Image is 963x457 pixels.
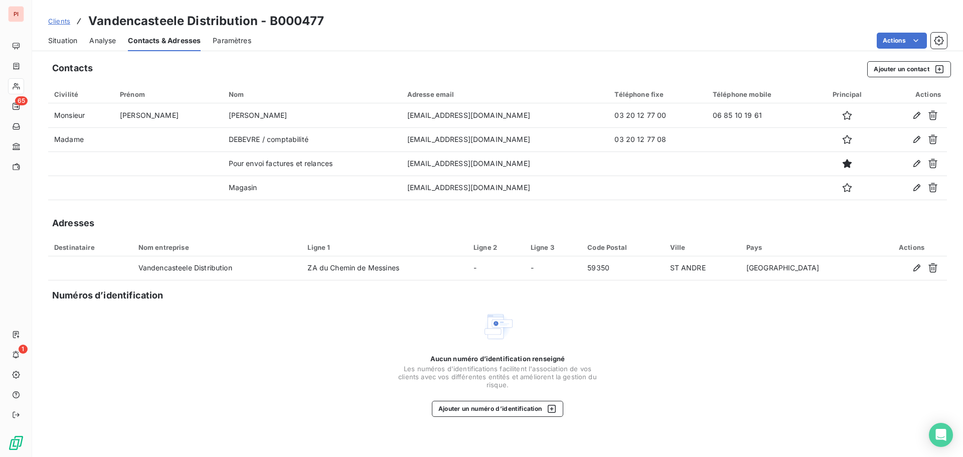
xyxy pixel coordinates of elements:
td: - [467,256,525,280]
span: Les numéros d'identifications facilitent l'association de vos clients avec vos différentes entité... [397,365,598,389]
td: Monsieur [48,103,114,127]
div: Ligne 1 [307,243,461,251]
td: [EMAIL_ADDRESS][DOMAIN_NAME] [401,151,609,176]
img: Logo LeanPay [8,435,24,451]
td: - [525,256,582,280]
span: Paramètres [213,36,251,46]
span: Contacts & Adresses [128,36,201,46]
td: 03 20 12 77 08 [608,127,706,151]
div: Ligne 3 [531,243,576,251]
span: Analyse [89,36,116,46]
div: Ville [670,243,734,251]
img: Empty state [481,311,514,343]
td: Madame [48,127,114,151]
button: Ajouter un numéro d’identification [432,401,564,417]
td: Magasin [223,176,401,200]
span: Clients [48,17,70,25]
h5: Adresses [52,216,94,230]
div: Pays [746,243,870,251]
div: Téléphone mobile [713,90,810,98]
td: [EMAIL_ADDRESS][DOMAIN_NAME] [401,176,609,200]
div: Nom [229,90,395,98]
td: 06 85 10 19 61 [707,103,816,127]
div: Nom entreprise [138,243,296,251]
h3: Vandencasteele Distribution - B000477 [88,12,325,30]
button: Actions [877,33,927,49]
div: Open Intercom Messenger [929,423,953,447]
td: Vandencasteele Distribution [132,256,302,280]
td: [PERSON_NAME] [223,103,401,127]
div: Prénom [120,90,217,98]
td: 03 20 12 77 00 [608,103,706,127]
div: Principal [822,90,873,98]
td: 59350 [581,256,664,280]
div: Actions [885,90,941,98]
div: Code Postal [587,243,658,251]
td: [EMAIL_ADDRESS][DOMAIN_NAME] [401,103,609,127]
div: PI [8,6,24,22]
td: ST ANDRE [664,256,740,280]
div: Adresse email [407,90,603,98]
td: DEBEVRE / comptabilité [223,127,401,151]
div: Téléphone fixe [614,90,700,98]
span: Situation [48,36,77,46]
td: [EMAIL_ADDRESS][DOMAIN_NAME] [401,127,609,151]
td: Pour envoi factures et relances [223,151,401,176]
h5: Contacts [52,61,93,75]
span: 65 [15,96,28,105]
button: Ajouter un contact [867,61,951,77]
div: Ligne 2 [473,243,519,251]
div: Civilité [54,90,108,98]
span: Aucun numéro d’identification renseigné [430,355,565,363]
td: ZA du Chemin de Messines [301,256,467,280]
td: [PERSON_NAME] [114,103,223,127]
div: Destinataire [54,243,126,251]
div: Actions [882,243,941,251]
h5: Numéros d’identification [52,288,164,302]
span: 1 [19,345,28,354]
td: [GEOGRAPHIC_DATA] [740,256,876,280]
a: Clients [48,16,70,26]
